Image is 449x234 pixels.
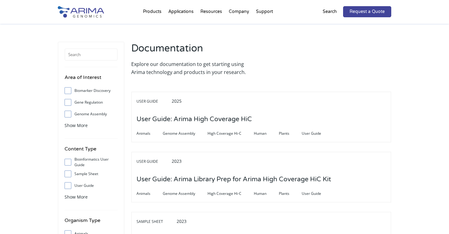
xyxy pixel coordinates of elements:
span: User Guide [136,158,170,165]
p: Search [323,8,337,16]
span: Human [254,190,279,197]
span: User Guide [136,98,170,105]
span: Animals [136,130,163,137]
label: Biomarker Discovery [65,86,118,95]
span: 2025 [172,98,182,104]
span: Sample Sheet [136,218,175,225]
span: High Coverage Hi-C [208,130,254,137]
label: Gene Regulation [65,98,118,107]
span: Genome Assembly [163,130,208,137]
h4: Area of Interest [65,73,118,86]
span: Plants [279,130,302,137]
span: Show More [65,194,88,200]
span: Genome Assembly [163,190,208,197]
h4: Organism Type [65,216,118,229]
h4: Content Type [65,145,118,158]
label: Sample Sheet [65,169,118,179]
span: User Guide [302,130,334,137]
input: Search [65,48,118,61]
a: User Guide: Arima High Coverage HiC [136,116,252,123]
label: Bioinformatics User Guide [65,158,118,167]
span: Show More [65,122,88,128]
span: Animals [136,190,163,197]
a: User Guide: Arima Library Prep for Arima High Coverage HiC Kit [136,176,331,183]
span: 2023 [172,158,182,164]
span: Human [254,130,279,137]
span: User Guide [302,190,334,197]
span: 2023 [177,218,187,224]
img: Arima-Genomics-logo [58,6,104,18]
a: Request a Quote [343,6,391,17]
label: Genome Assembly [65,109,118,119]
label: User Guide [65,181,118,190]
span: High Coverage Hi-C [208,190,254,197]
h3: User Guide: Arima High Coverage HiC [136,110,252,129]
span: Plants [279,190,302,197]
h3: User Guide: Arima Library Prep for Arima High Coverage HiC Kit [136,170,331,189]
p: Explore our documentation to get starting using Arima technology and products in your research. [131,60,258,76]
h2: Documentation [131,42,258,60]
